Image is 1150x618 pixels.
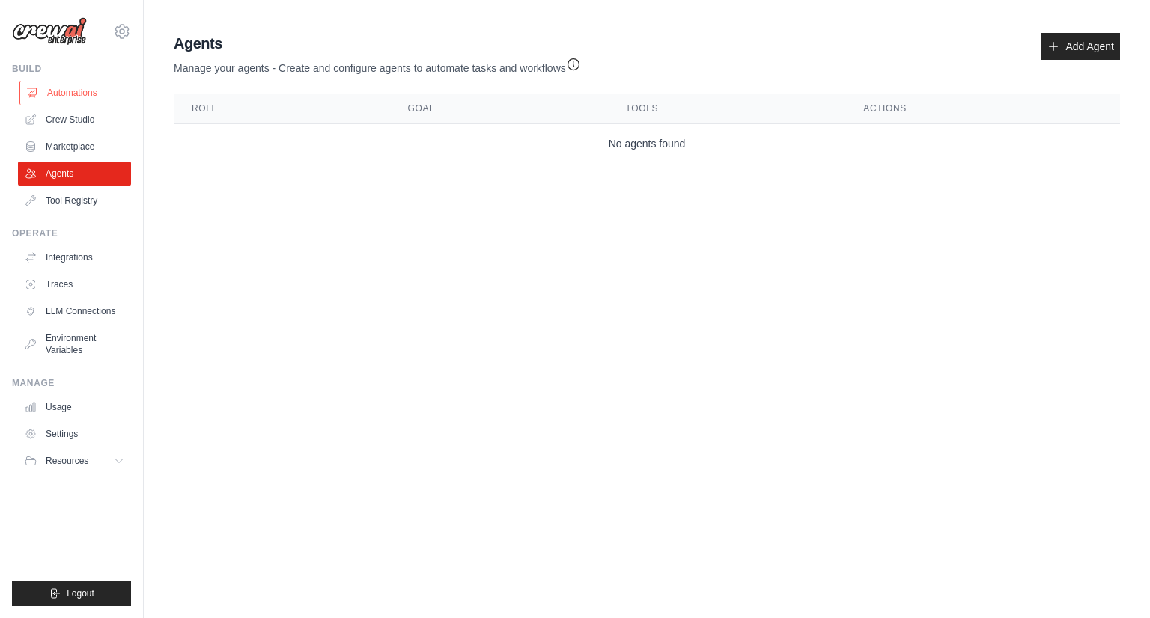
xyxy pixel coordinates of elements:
[18,422,131,446] a: Settings
[18,272,131,296] a: Traces
[18,108,131,132] a: Crew Studio
[18,449,131,473] button: Resources
[174,124,1120,164] td: No agents found
[46,455,88,467] span: Resources
[18,162,131,186] a: Agents
[18,189,131,212] a: Tool Registry
[18,299,131,323] a: LLM Connections
[174,33,581,54] h2: Agents
[390,94,608,124] th: Goal
[18,326,131,362] a: Environment Variables
[12,227,131,239] div: Operate
[12,63,131,75] div: Build
[67,587,94,599] span: Logout
[12,17,87,46] img: Logo
[18,135,131,159] a: Marketplace
[12,377,131,389] div: Manage
[18,245,131,269] a: Integrations
[18,395,131,419] a: Usage
[174,94,390,124] th: Role
[174,54,581,76] p: Manage your agents - Create and configure agents to automate tasks and workflows
[12,581,131,606] button: Logout
[1041,33,1120,60] a: Add Agent
[19,81,133,105] a: Automations
[845,94,1120,124] th: Actions
[608,94,846,124] th: Tools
